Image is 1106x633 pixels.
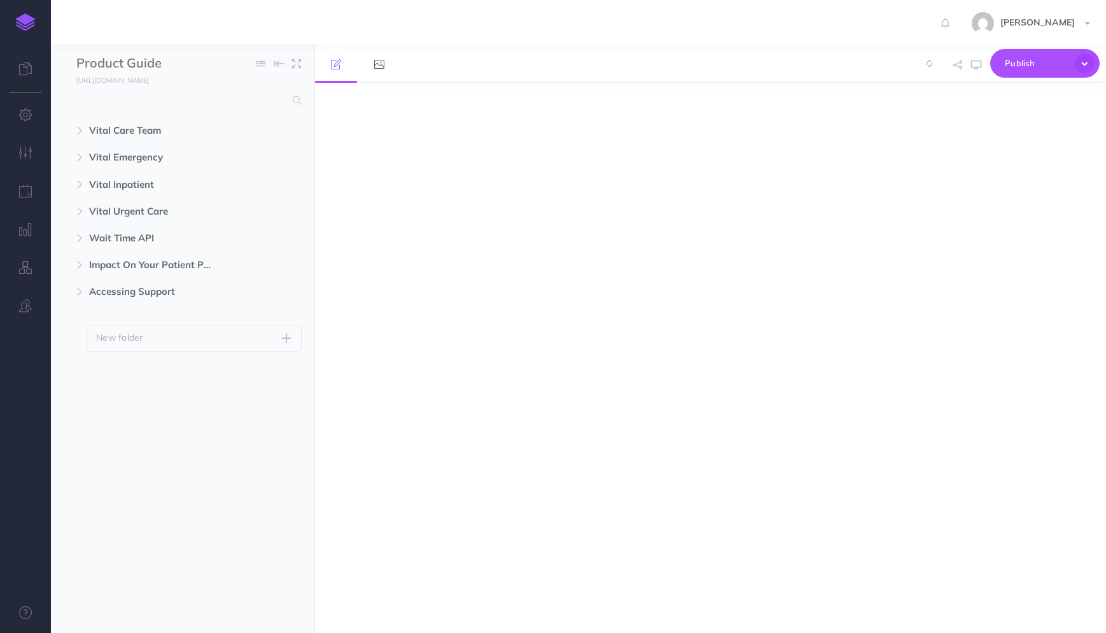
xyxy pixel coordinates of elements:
span: Vital Inpatient [89,177,222,192]
a: [URL][DOMAIN_NAME] [51,73,162,86]
span: Vital Urgent Care [89,204,222,219]
small: [URL][DOMAIN_NAME] [76,76,149,85]
span: Vital Care Team [89,123,222,138]
span: Vital Emergency [89,150,222,165]
input: Documentation Name [76,54,226,73]
button: New folder [86,325,302,352]
span: Wait Time API [89,231,222,246]
span: [PERSON_NAME] [994,17,1081,28]
span: Impact On Your Patient Portal [89,257,222,273]
button: Publish [990,49,1100,78]
span: Accessing Support [89,284,222,299]
img: logo-mark.svg [16,13,35,31]
p: New folder [96,331,143,345]
input: Search [76,89,285,112]
span: Publish [1005,53,1068,73]
img: 5da3de2ef7f569c4e7af1a906648a0de.jpg [972,12,994,34]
